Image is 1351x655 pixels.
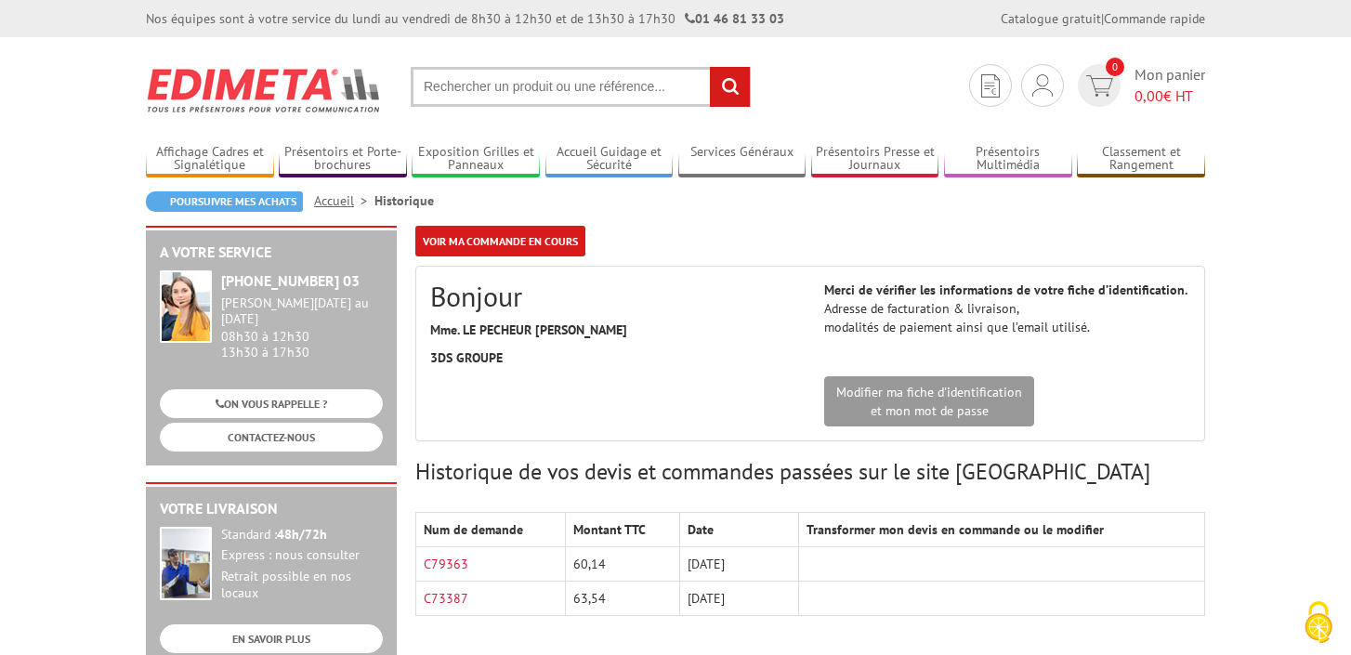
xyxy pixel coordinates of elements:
[221,547,383,564] div: Express : nous consulter
[146,56,383,124] img: Edimeta
[430,321,627,338] strong: Mme. LE PECHEUR [PERSON_NAME]
[1135,85,1205,107] span: € HT
[146,144,274,175] a: Affichage Cadres et Signalétique
[160,244,383,261] h2: A votre service
[680,582,798,616] td: [DATE]
[944,144,1072,175] a: Présentoirs Multimédia
[811,144,939,175] a: Présentoirs Presse et Journaux
[1106,58,1124,76] span: 0
[565,582,679,616] td: 63,54
[680,547,798,582] td: [DATE]
[710,67,750,107] input: rechercher
[981,74,1000,98] img: devis rapide
[160,389,383,418] a: ON VOUS RAPPELLE ?
[1001,10,1101,27] a: Catalogue gratuit
[160,624,383,653] a: EN SAVOIR PLUS
[545,144,674,175] a: Accueil Guidage et Sécurité
[1135,64,1205,107] span: Mon panier
[798,513,1204,547] th: Transformer mon devis en commande ou le modifier
[146,9,784,28] div: Nos équipes sont à votre service du lundi au vendredi de 8h30 à 12h30 et de 13h30 à 17h30
[279,144,407,175] a: Présentoirs et Porte-brochures
[565,513,679,547] th: Montant TTC
[146,191,303,212] a: Poursuivre mes achats
[1077,144,1205,175] a: Classement et Rangement
[221,295,383,360] div: 08h30 à 12h30 13h30 à 17h30
[1001,9,1205,28] div: |
[221,271,360,290] strong: [PHONE_NUMBER] 03
[221,527,383,544] div: Standard :
[424,556,468,572] a: C79363
[411,67,751,107] input: Rechercher un produit ou une référence...
[415,226,585,256] a: Voir ma commande en cours
[1104,10,1205,27] a: Commande rapide
[221,295,383,327] div: [PERSON_NAME][DATE] au [DATE]
[678,144,807,175] a: Services Généraux
[1086,75,1113,97] img: devis rapide
[415,460,1205,484] h3: Historique de vos devis et commandes passées sur le site [GEOGRAPHIC_DATA]
[680,513,798,547] th: Date
[424,590,468,607] a: C73387
[1032,74,1053,97] img: devis rapide
[314,192,374,209] a: Accueil
[221,569,383,602] div: Retrait possible en nos locaux
[1286,592,1351,655] button: Cookies (fenêtre modale)
[416,513,566,547] th: Num de demande
[1073,64,1205,107] a: devis rapide 0 Mon panier 0,00€ HT
[160,501,383,517] h2: Votre livraison
[430,349,503,366] strong: 3DS GROUPE
[160,270,212,343] img: widget-service.jpg
[565,547,679,582] td: 60,14
[277,526,327,543] strong: 48h/72h
[1135,86,1163,105] span: 0,00
[824,281,1190,336] p: Adresse de facturation & livraison, modalités de paiement ainsi que l’email utilisé.
[160,527,212,600] img: widget-livraison.jpg
[824,376,1034,426] a: Modifier ma fiche d'identificationet mon mot de passe
[374,191,434,210] li: Historique
[685,10,784,27] strong: 01 46 81 33 03
[430,281,796,311] h2: Bonjour
[1295,599,1342,646] img: Cookies (fenêtre modale)
[824,282,1187,298] strong: Merci de vérifier les informations de votre fiche d’identification.
[160,423,383,452] a: CONTACTEZ-NOUS
[412,144,540,175] a: Exposition Grilles et Panneaux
